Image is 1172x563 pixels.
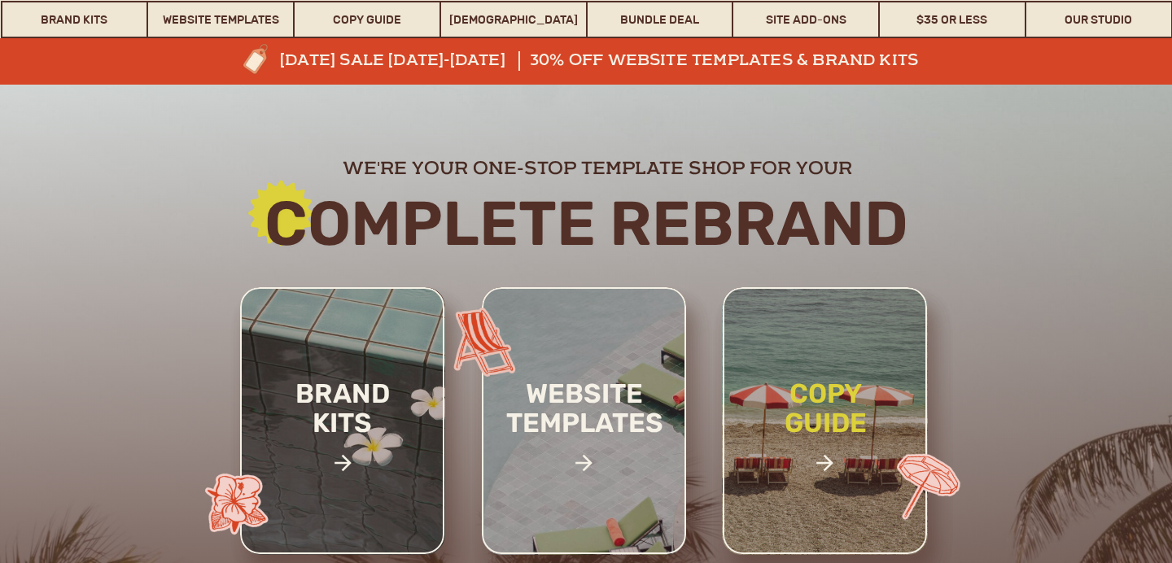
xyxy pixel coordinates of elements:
h2: Complete rebrand [146,190,1026,256]
a: 30% off website templates & brand kits [530,51,934,71]
a: [DATE] sale [DATE]-[DATE] [280,51,558,71]
a: [DEMOGRAPHIC_DATA] [441,1,586,38]
a: $35 or Less [880,1,1025,38]
a: website templates [478,379,691,473]
a: Bundle Deal [588,1,732,38]
a: brand kits [273,379,411,492]
a: copy guide [750,379,901,492]
a: Brand Kits [2,1,147,38]
a: Our Studio [1026,1,1171,38]
h2: we're your one-stop template shop for your [226,156,968,177]
a: Copy Guide [295,1,439,38]
a: Website Templates [148,1,293,38]
a: Site Add-Ons [733,1,878,38]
